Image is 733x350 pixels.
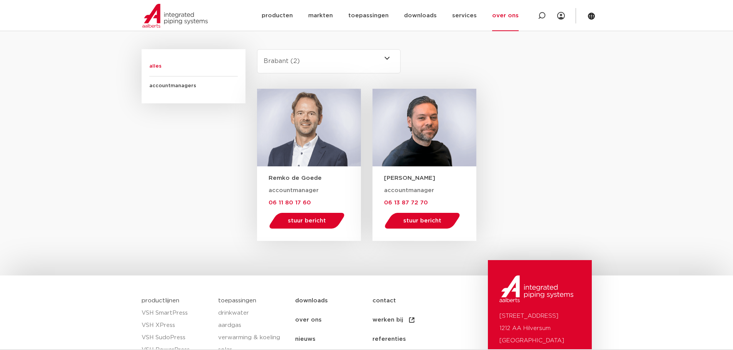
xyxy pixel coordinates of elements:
a: aardgas [218,319,287,332]
p: [STREET_ADDRESS] 1212 AA Hilversum [GEOGRAPHIC_DATA] [499,310,580,347]
a: verwarming & koeling [218,332,287,344]
a: nieuws [295,330,372,349]
span: accountmanager [384,187,434,193]
a: referenties [372,330,450,349]
a: VSH SudoPress [142,332,211,344]
h3: Remko de Goede [269,174,361,182]
a: over ons [295,310,372,330]
a: 06 11 80 17 60 [269,199,311,206]
span: stuur bericht [288,218,326,224]
a: werken bij [372,310,450,330]
a: 06 13 87 72 70 [384,199,428,206]
a: VSH XPress [142,319,211,332]
span: accountmanager [269,187,319,193]
a: productlijnen [142,298,179,304]
a: toepassingen [218,298,256,304]
a: VSH SmartPress [142,307,211,319]
span: accountmanagers [149,76,238,96]
span: stuur bericht [403,218,441,224]
span: alles [149,57,238,76]
a: downloads [295,291,372,310]
a: contact [372,291,450,310]
h3: [PERSON_NAME] [384,174,476,182]
a: drinkwater [218,307,287,319]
